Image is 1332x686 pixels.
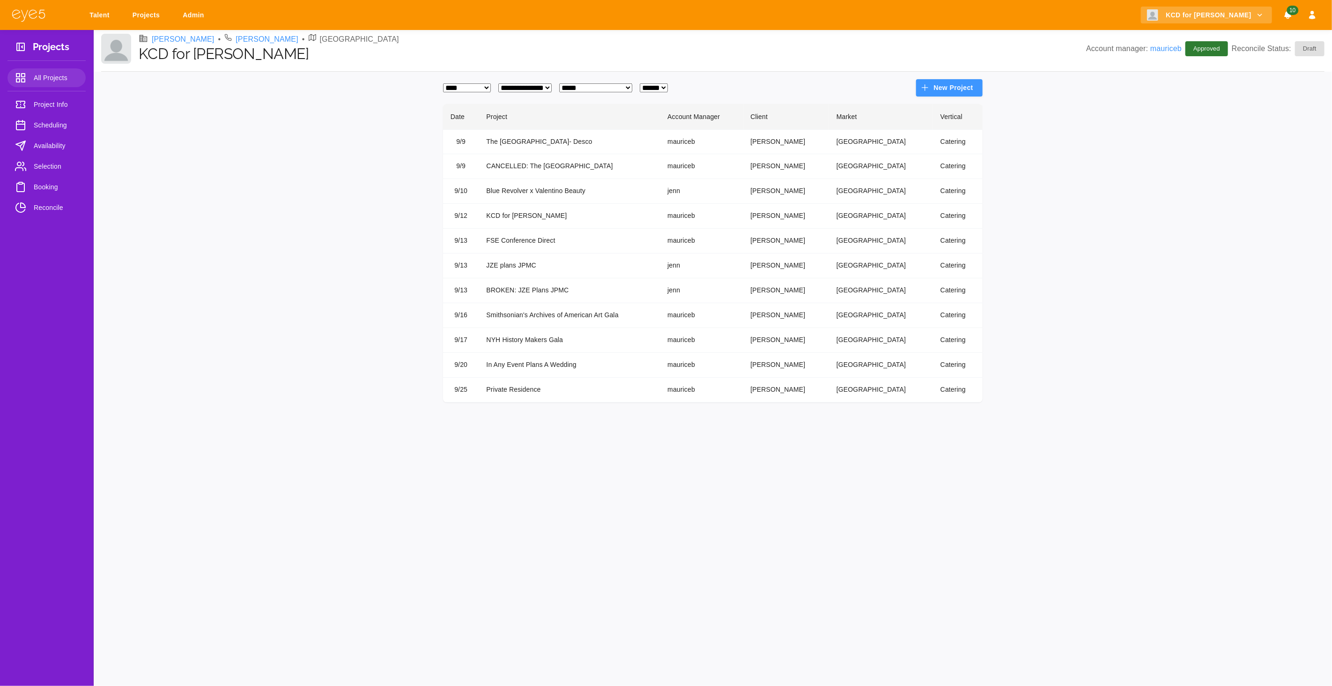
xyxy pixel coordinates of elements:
[11,8,46,22] img: eye5
[933,179,983,204] td: Catering
[443,104,479,130] th: Date
[829,328,933,353] td: [GEOGRAPHIC_DATA]
[1280,7,1296,24] button: Notifications
[933,303,983,328] td: Catering
[660,229,743,254] td: mauriceb
[743,378,829,403] td: [PERSON_NAME]
[479,129,660,154] td: The [GEOGRAPHIC_DATA]- Desco
[829,378,933,403] td: [GEOGRAPHIC_DATA]
[933,229,983,254] td: Catering
[660,179,743,204] td: jenn
[451,186,472,196] div: 9/10
[7,68,86,87] a: All Projects
[479,378,660,403] td: Private Residence
[829,353,933,378] td: [GEOGRAPHIC_DATA]
[126,7,169,24] a: Projects
[320,34,399,45] p: [GEOGRAPHIC_DATA]
[7,178,86,196] a: Booking
[933,204,983,229] td: Catering
[302,34,305,45] li: •
[479,353,660,378] td: In Any Event Plans A Wedding
[743,303,829,328] td: [PERSON_NAME]
[660,129,743,154] td: mauriceb
[451,335,472,345] div: 9/17
[743,278,829,303] td: [PERSON_NAME]
[479,254,660,278] td: JZE plans JPMC
[743,129,829,154] td: [PERSON_NAME]
[829,154,933,179] td: [GEOGRAPHIC_DATA]
[829,303,933,328] td: [GEOGRAPHIC_DATA]
[743,229,829,254] td: [PERSON_NAME]
[451,310,472,321] div: 9/16
[152,34,215,45] a: [PERSON_NAME]
[7,116,86,134] a: Scheduling
[829,229,933,254] td: [GEOGRAPHIC_DATA]
[7,95,86,114] a: Project Info
[479,179,660,204] td: Blue Revolver x Valentino Beauty
[83,7,119,24] a: Talent
[7,198,86,217] a: Reconcile
[916,79,983,97] button: New Project
[660,353,743,378] td: mauriceb
[177,7,214,24] a: Admin
[1150,45,1182,52] a: mauriceb
[660,204,743,229] td: mauriceb
[479,229,660,254] td: FSE Conference Direct
[479,328,660,353] td: NYH History Makers Gala
[933,104,983,130] th: Vertical
[743,328,829,353] td: [PERSON_NAME]
[451,285,472,296] div: 9/13
[743,104,829,130] th: Client
[139,45,1086,63] h1: KCD for [PERSON_NAME]
[101,34,131,64] img: Client logo
[1141,7,1272,24] button: KCD for [PERSON_NAME]
[829,204,933,229] td: [GEOGRAPHIC_DATA]
[829,278,933,303] td: [GEOGRAPHIC_DATA]
[7,157,86,176] a: Selection
[479,104,660,130] th: Project
[451,211,472,221] div: 9/12
[933,278,983,303] td: Catering
[7,136,86,155] a: Availability
[743,353,829,378] td: [PERSON_NAME]
[660,303,743,328] td: mauriceb
[933,129,983,154] td: Catering
[1232,41,1325,56] p: Reconcile Status:
[933,378,983,403] td: Catering
[829,179,933,204] td: [GEOGRAPHIC_DATA]
[451,261,472,271] div: 9/13
[479,204,660,229] td: KCD for [PERSON_NAME]
[829,254,933,278] td: [GEOGRAPHIC_DATA]
[660,104,743,130] th: Account Manager
[34,99,78,110] span: Project Info
[34,161,78,172] span: Selection
[743,154,829,179] td: [PERSON_NAME]
[34,72,78,83] span: All Projects
[660,154,743,179] td: mauriceb
[34,202,78,213] span: Reconcile
[829,104,933,130] th: Market
[479,278,660,303] td: BROKEN: JZE Plans JPMC
[218,34,221,45] li: •
[451,236,472,246] div: 9/13
[451,161,472,171] div: 9/9
[660,278,743,303] td: jenn
[1188,44,1226,53] span: Approved
[743,204,829,229] td: [PERSON_NAME]
[1297,44,1322,53] span: Draft
[34,140,78,151] span: Availability
[660,378,743,403] td: mauriceb
[451,385,472,395] div: 9/25
[479,154,660,179] td: CANCELLED: The [GEOGRAPHIC_DATA]
[1287,6,1298,15] span: 10
[933,328,983,353] td: Catering
[829,129,933,154] td: [GEOGRAPHIC_DATA]
[933,254,983,278] td: Catering
[660,254,743,278] td: jenn
[660,328,743,353] td: mauriceb
[933,353,983,378] td: Catering
[743,179,829,204] td: [PERSON_NAME]
[33,41,69,56] h3: Projects
[451,137,472,147] div: 9/9
[1147,9,1158,21] img: Client logo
